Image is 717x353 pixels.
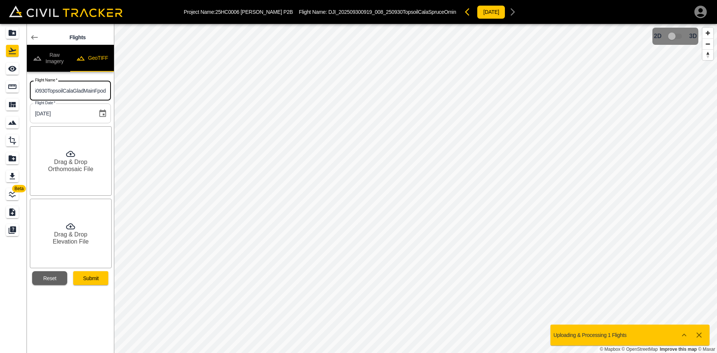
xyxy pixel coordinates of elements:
[114,24,717,353] canvas: Map
[553,332,627,338] p: Uploading & Processing 1 Flights
[477,5,505,19] button: [DATE]
[654,33,661,40] span: 2D
[702,38,713,49] button: Zoom out
[665,29,686,43] span: 3D model not uploaded yet
[600,347,620,352] a: Mapbox
[622,347,658,352] a: OpenStreetMap
[9,6,122,17] img: Civil Tracker
[702,28,713,38] button: Zoom in
[299,9,456,15] p: Flight Name:
[660,347,697,352] a: Map feedback
[702,49,713,60] button: Reset bearing to north
[677,328,692,343] button: Show more
[328,9,456,15] span: DJI_202509300919_008_250930TopsoilCalaSpruceOmin
[698,347,715,352] a: Maxar
[689,33,697,40] span: 3D
[184,9,293,15] p: Project Name: 25HC0006 [PERSON_NAME] P2B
